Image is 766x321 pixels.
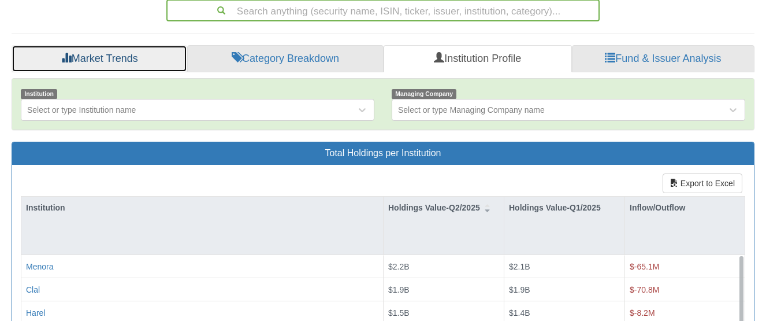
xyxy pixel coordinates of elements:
[509,285,530,294] span: $1.9B
[572,45,754,73] a: Fund & Issuer Analysis
[384,45,572,73] a: Institution Profile
[26,283,40,295] button: Clal
[398,104,545,116] div: Select or type Managing Company name
[21,148,745,158] h3: Total Holdings per Institution
[630,262,659,271] span: $-65.1M
[509,262,530,271] span: $2.1B
[509,308,530,317] span: $1.4B
[388,262,410,271] span: $2.2B
[27,104,136,116] div: Select or type Institution name
[12,45,187,73] a: Market Trends
[21,89,57,99] span: Institution
[26,307,45,318] button: Harel
[168,1,598,20] div: Search anything (security name, ISIN, ticker, issuer, institution, category)...
[625,197,745,219] div: Inflow/Outflow
[388,285,410,294] span: $1.9B
[392,89,456,99] span: Managing Company
[388,308,410,317] span: $1.5B
[384,197,504,219] div: Holdings Value-Q2/2025
[26,261,53,272] button: Menora
[630,308,655,317] span: $-8.2M
[21,197,383,219] div: Institution
[630,285,659,294] span: $-70.8M
[187,45,383,73] a: Category Breakdown
[663,174,742,193] button: Export to Excel
[504,197,624,219] div: Holdings Value-Q1/2025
